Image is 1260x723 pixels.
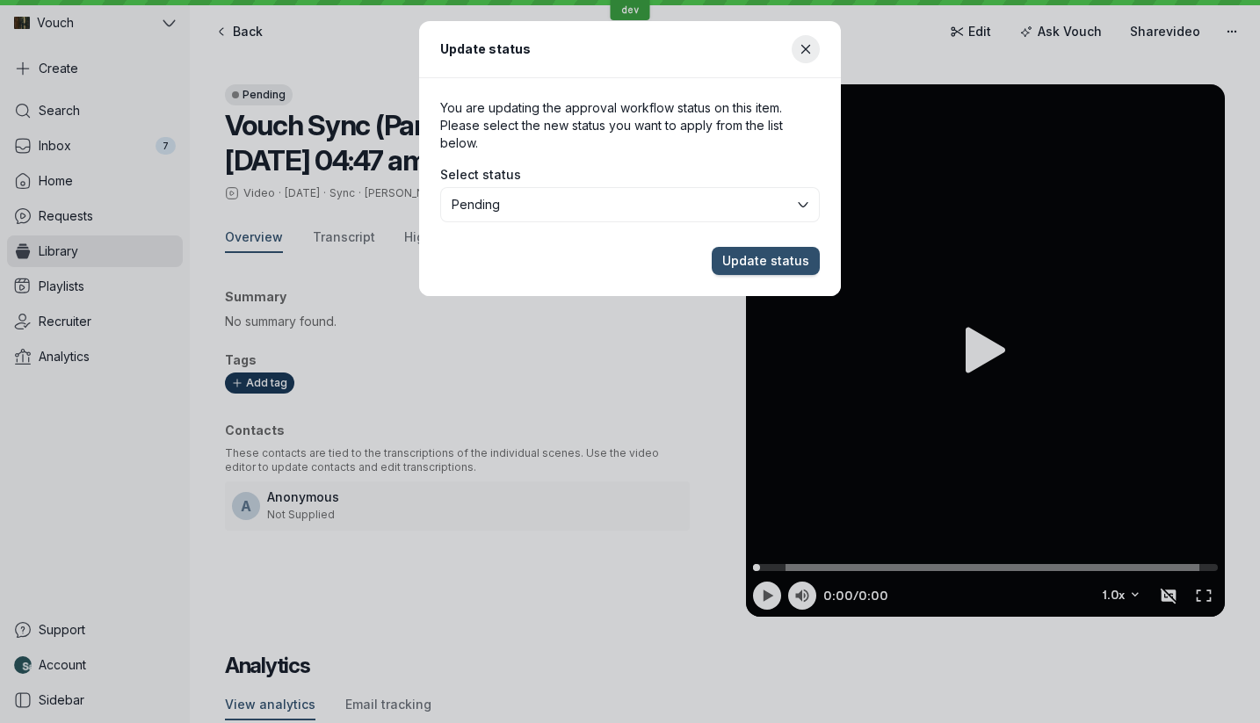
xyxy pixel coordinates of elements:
[440,166,521,184] span: Select status
[452,196,794,213] span: Pending
[440,99,820,152] p: You are updating the approval workflow status on this item. Please select the new status you want...
[440,187,820,222] button: Pending
[722,252,809,270] span: Update status
[712,247,820,275] button: Update status
[440,39,531,59] h1: Update status
[792,35,820,63] button: Close modal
